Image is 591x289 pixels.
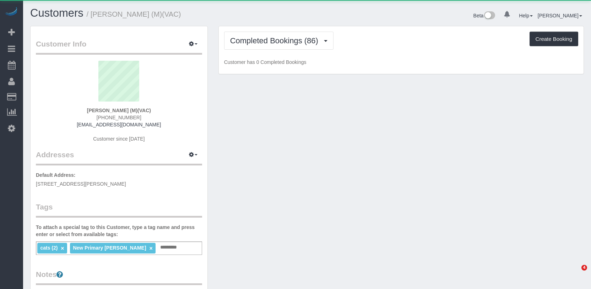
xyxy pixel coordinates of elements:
[567,265,584,282] iframe: Intercom live chat
[519,13,533,18] a: Help
[530,32,578,47] button: Create Booking
[581,265,587,271] span: 4
[36,202,202,218] legend: Tags
[36,269,202,285] legend: Notes
[36,171,76,179] label: Default Address:
[87,108,151,113] strong: [PERSON_NAME] (M)(VAC)
[77,122,161,127] a: [EMAIL_ADDRESS][DOMAIN_NAME]
[473,13,495,18] a: Beta
[87,10,181,18] small: / [PERSON_NAME] (M)(VAC)
[538,13,582,18] a: [PERSON_NAME]
[40,245,58,251] span: cats (2)
[483,11,495,21] img: New interface
[36,224,202,238] label: To attach a special tag to this Customer, type a tag name and press enter or select from availabl...
[93,136,145,142] span: Customer since [DATE]
[224,59,578,66] p: Customer has 0 Completed Bookings
[97,115,141,120] span: [PHONE_NUMBER]
[36,181,126,187] span: [STREET_ADDRESS][PERSON_NAME]
[230,36,322,45] span: Completed Bookings (86)
[150,245,153,251] a: ×
[61,245,64,251] a: ×
[224,32,334,50] button: Completed Bookings (86)
[30,7,83,19] a: Customers
[4,7,18,17] img: Automaid Logo
[36,39,202,55] legend: Customer Info
[73,245,146,251] span: New Primary [PERSON_NAME]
